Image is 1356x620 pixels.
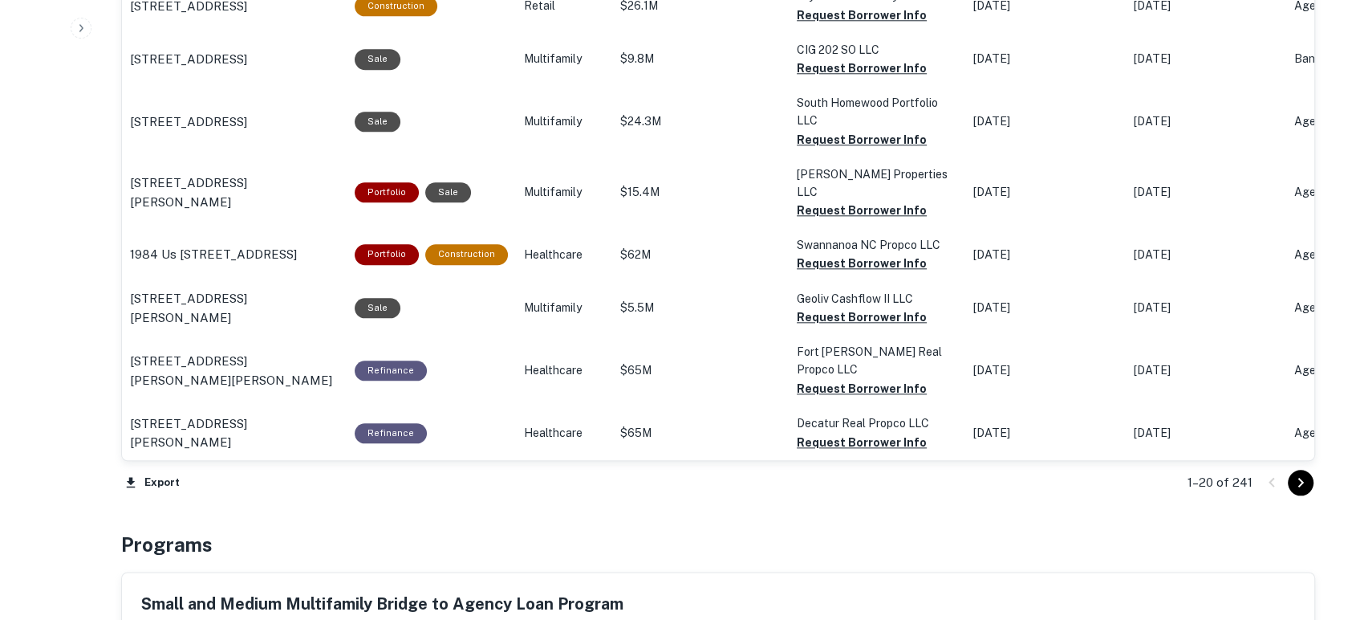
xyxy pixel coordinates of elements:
p: $5.5M [620,300,781,316]
div: This is a portfolio loan with 5 properties [355,182,419,202]
iframe: Chat Widget [1276,492,1356,569]
p: [DATE] [1134,300,1278,316]
h4: Programs [121,530,213,559]
p: $9.8M [620,51,781,67]
p: [DATE] [1134,184,1278,201]
p: Healthcare [524,425,604,442]
p: [DATE] [1134,51,1278,67]
p: [DATE] [1134,425,1278,442]
p: [DATE] [1134,247,1278,263]
p: Multifamily [524,113,604,130]
p: $62M [620,247,781,263]
div: Sale [425,182,471,202]
button: Request Borrower Info [797,433,927,452]
a: [STREET_ADDRESS] [130,112,339,132]
p: [DATE] [973,184,1118,201]
button: Request Borrower Info [797,379,927,398]
p: Healthcare [524,247,604,263]
button: Go to next page [1288,470,1313,496]
button: Request Borrower Info [797,6,927,25]
p: [STREET_ADDRESS] [130,50,247,69]
div: This loan purpose was for refinancing [355,423,427,443]
a: [STREET_ADDRESS][PERSON_NAME] [130,173,339,211]
div: Sale [355,298,400,318]
p: $15.4M [620,184,781,201]
p: Multifamily [524,184,604,201]
p: [DATE] [973,51,1118,67]
p: Healthcare [524,362,604,379]
p: $65M [620,425,781,442]
p: South Homewood Portfolio LLC [797,94,957,129]
p: CIG 202 SO LLC [797,41,957,59]
a: [STREET_ADDRESS] [130,50,339,69]
p: Geoliv Cashflow II LLC [797,290,957,308]
p: [STREET_ADDRESS] [130,112,247,132]
button: Request Borrower Info [797,59,927,78]
button: Request Borrower Info [797,308,927,327]
button: Export [121,471,184,495]
p: Swannanoa NC Propco LLC [797,236,957,254]
p: $24.3M [620,113,781,130]
a: [STREET_ADDRESS][PERSON_NAME] [130,414,339,452]
p: [DATE] [973,362,1118,379]
p: [DATE] [973,300,1118,316]
p: [DATE] [1134,362,1278,379]
h5: Small and Medium Multifamily Bridge to Agency Loan Program [141,592,623,616]
p: 1–20 of 241 [1188,473,1252,492]
p: [DATE] [1134,113,1278,130]
button: Request Borrower Info [797,130,927,149]
p: Fort [PERSON_NAME] Real Propco LLC [797,343,957,378]
p: [DATE] [973,113,1118,130]
p: [PERSON_NAME] Properties LLC [797,165,957,201]
div: Sale [355,49,400,69]
p: [DATE] [973,247,1118,263]
p: $65M [620,362,781,379]
div: This is a portfolio loan with 2 properties [355,244,419,264]
button: Request Borrower Info [797,254,927,273]
p: [DATE] [973,425,1118,442]
p: Decatur Real Propco LLC [797,414,957,432]
a: [STREET_ADDRESS][PERSON_NAME] [130,289,339,327]
a: [STREET_ADDRESS][PERSON_NAME][PERSON_NAME] [130,352,339,390]
button: Request Borrower Info [797,201,927,220]
p: 1984 Us [STREET_ADDRESS] [130,245,297,264]
div: This loan purpose was for construction [425,244,508,264]
p: Multifamily [524,51,604,67]
a: 1984 Us [STREET_ADDRESS] [130,245,339,264]
p: Multifamily [524,300,604,316]
div: Sale [355,112,400,132]
div: This loan purpose was for refinancing [355,361,427,381]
